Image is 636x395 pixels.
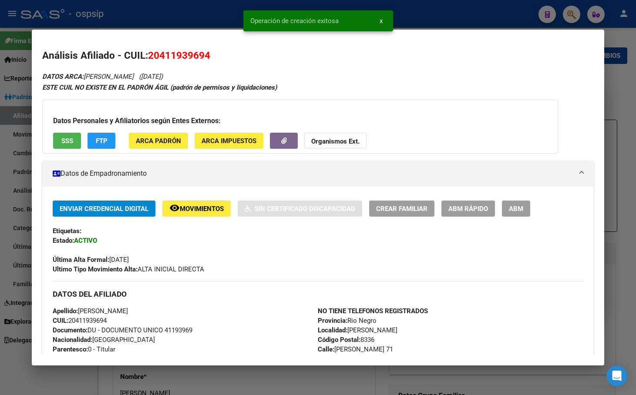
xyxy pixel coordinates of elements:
[441,201,495,217] button: ABM Rápido
[318,317,377,325] span: Rio Negro
[304,133,367,149] button: Organismos Ext.
[53,265,204,273] span: ALTA INICIAL DIRECTA
[53,237,74,244] strong: Estado:
[53,345,88,353] strong: Parentesco:
[53,326,87,334] strong: Documento:
[606,365,627,386] div: Open Intercom Messenger
[53,201,155,217] button: Enviar Credencial Digital
[53,116,547,126] h3: Datos Personales y Afiliatorios según Entes Externos:
[162,201,231,217] button: Movimientos
[139,73,163,80] span: ([DATE])
[318,336,360,344] strong: Código Postal:
[61,137,73,145] span: SSS
[53,133,81,149] button: SSS
[318,307,428,315] strong: NO TIENE TELEFONOS REGISTRADOS
[53,265,138,273] strong: Ultimo Tipo Movimiento Alta:
[53,227,81,235] strong: Etiquetas:
[53,317,107,325] span: 20411939694
[255,205,355,213] span: Sin Certificado Discapacidad
[502,201,530,217] button: ABM
[238,201,362,217] button: Sin Certificado Discapacidad
[318,326,347,334] strong: Localidad:
[369,201,434,217] button: Crear Familiar
[53,336,155,344] span: [GEOGRAPHIC_DATA]
[195,133,263,149] button: ARCA Impuestos
[53,307,128,315] span: [PERSON_NAME]
[53,317,68,325] strong: CUIL:
[373,13,390,29] button: x
[509,205,523,213] span: ABM
[318,317,347,325] strong: Provincia:
[42,48,594,63] h2: Análisis Afiliado - CUIL:
[318,326,397,334] span: [PERSON_NAME]
[318,345,334,353] strong: Calle:
[60,205,148,213] span: Enviar Credencial Digital
[380,17,383,25] span: x
[53,256,129,264] span: [DATE]
[318,336,374,344] span: 8336
[42,161,594,187] mat-expansion-panel-header: Datos de Empadronamiento
[136,137,181,145] span: ARCA Padrón
[87,133,115,149] button: FTP
[74,237,97,244] strong: ACTIVO
[42,73,134,80] span: [PERSON_NAME]
[53,326,192,334] span: DU - DOCUMENTO UNICO 41193969
[180,205,224,213] span: Movimientos
[250,17,339,25] span: Operación de creación exitosa
[53,168,573,179] mat-panel-title: Datos de Empadronamiento
[169,203,180,213] mat-icon: remove_red_eye
[53,307,78,315] strong: Apellido:
[42,84,277,91] strong: ESTE CUIL NO EXISTE EN EL PADRÓN ÁGIL (padrón de permisos y liquidaciones)
[96,137,108,145] span: FTP
[448,205,488,213] span: ABM Rápido
[53,345,115,353] span: 0 - Titular
[376,205,427,213] span: Crear Familiar
[148,50,210,61] span: 20411939694
[53,256,109,264] strong: Última Alta Formal:
[311,137,360,145] strong: Organismos Ext.
[53,289,583,299] h3: DATOS DEL AFILIADO
[53,336,92,344] strong: Nacionalidad:
[202,137,256,145] span: ARCA Impuestos
[129,133,188,149] button: ARCA Padrón
[42,73,84,80] strong: DATOS ARCA:
[318,345,393,353] span: [PERSON_NAME] 71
